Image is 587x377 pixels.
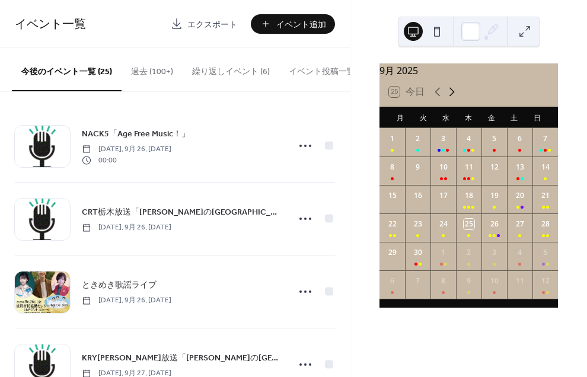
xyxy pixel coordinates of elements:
div: 9月 2025 [379,63,558,78]
div: 12 [489,162,500,172]
div: 16 [413,190,423,201]
div: 火 [411,107,434,128]
div: 9 [464,276,474,286]
span: イベント一覧 [15,13,86,36]
div: 30 [413,247,423,258]
div: 2 [464,247,474,258]
button: 過去 (100+) [122,48,183,90]
div: 13 [515,162,525,172]
div: 28 [540,219,551,229]
div: 3 [438,133,449,144]
span: [DATE], 9月 26, [DATE] [82,295,171,306]
span: KRY[PERSON_NAME]放送「[PERSON_NAME]の[GEOGRAPHIC_DATA]－！邦自慢」 [82,352,282,365]
div: 25 [464,219,474,229]
div: 27 [515,219,525,229]
div: 12 [540,276,551,286]
span: ときめき歌謡ライブ [82,279,157,292]
div: 17 [438,190,449,201]
div: 土 [503,107,525,128]
div: 15 [387,190,398,201]
div: 22 [387,219,398,229]
div: 9 [413,162,423,172]
button: イベント投稿一覧 [279,48,365,90]
div: 1 [438,247,449,258]
div: 金 [480,107,503,128]
div: 2 [413,133,423,144]
div: 7 [413,276,423,286]
div: 日 [526,107,548,128]
div: 19 [489,190,500,201]
a: NACK5「Age Free Music！」 [82,127,190,140]
div: 4 [515,247,525,258]
a: KRY[PERSON_NAME]放送「[PERSON_NAME]の[GEOGRAPHIC_DATA]－！邦自慢」 [82,351,282,365]
div: 6 [387,276,398,286]
div: 24 [438,219,449,229]
button: イベント追加 [251,14,335,34]
span: CRT栃木放送「[PERSON_NAME]の[GEOGRAPHIC_DATA]－！邦自慢」 [82,206,282,219]
div: 20 [515,190,525,201]
span: エクスポート [187,18,237,31]
span: NACK5「Age Free Music！」 [82,128,190,140]
a: CRT栃木放送「[PERSON_NAME]の[GEOGRAPHIC_DATA]－！邦自慢」 [82,205,282,219]
a: エクスポート [162,14,246,34]
a: ときめき歌謡ライブ [82,278,157,292]
span: [DATE], 9月 26, [DATE] [82,144,171,155]
span: イベント追加 [276,18,326,31]
div: 5 [540,247,551,258]
div: 4 [464,133,474,144]
div: 26 [489,219,500,229]
button: 今後のイベント一覧 (25) [12,48,122,91]
div: 水 [435,107,457,128]
span: [DATE], 9月 26, [DATE] [82,222,171,233]
div: 8 [387,162,398,172]
div: 月 [389,107,411,128]
div: 10 [438,162,449,172]
div: 14 [540,162,551,172]
div: 23 [413,219,423,229]
div: 21 [540,190,551,201]
button: 繰り返しイベント (6) [183,48,279,90]
div: 木 [457,107,480,128]
div: 11 [464,162,474,172]
div: 29 [387,247,398,258]
div: 6 [515,133,525,144]
div: 8 [438,276,449,286]
span: 00:00 [82,155,171,165]
div: 10 [489,276,500,286]
div: 7 [540,133,551,144]
div: 1 [387,133,398,144]
div: 5 [489,133,500,144]
div: 3 [489,247,500,258]
div: 18 [464,190,474,201]
div: 11 [515,276,525,286]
